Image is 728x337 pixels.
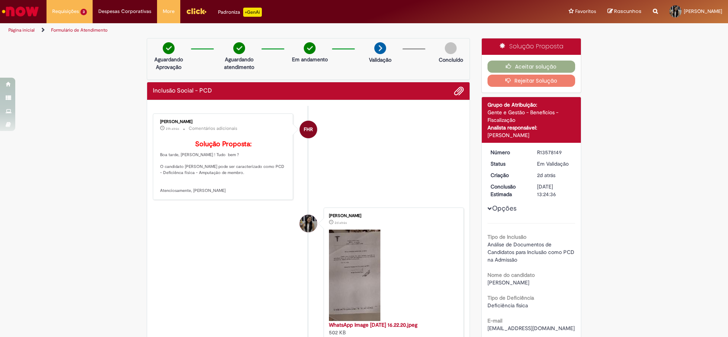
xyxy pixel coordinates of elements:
a: Rascunhos [608,8,641,15]
b: Tipo de Deficiência [487,294,534,301]
dt: Criação [485,171,532,179]
button: Adicionar anexos [454,86,464,96]
div: [PERSON_NAME] [160,120,287,124]
time: 30/09/2025 16:21:12 [166,126,179,131]
div: [PERSON_NAME] [487,131,576,139]
span: 3 [80,9,87,15]
small: Comentários adicionais [189,125,237,132]
ul: Trilhas de página [6,23,479,37]
img: check-circle-green.png [233,42,245,54]
b: Nome do candidato [487,272,535,278]
img: img-circle-grey.png [445,42,457,54]
div: 29/09/2025 16:24:33 [537,171,572,179]
a: WhatsApp Image [DATE] 16.22.20.jpeg [329,321,417,328]
div: Padroniza [218,8,262,17]
span: Despesas Corporativas [98,8,151,15]
b: E-mail [487,317,502,324]
span: Rascunhos [614,8,641,15]
a: Página inicial [8,27,35,33]
div: Gente e Gestão - Benefícios - Fiscalização [487,109,576,124]
p: Validação [369,56,391,64]
p: Aguardando atendimento [221,56,258,71]
p: Concluído [439,56,463,64]
time: 29/09/2025 16:23:37 [335,220,347,225]
img: click_logo_yellow_360x200.png [186,5,207,17]
div: Francoise Helizabeth Reginaldo Samor [300,121,317,138]
dt: Número [485,149,532,156]
p: Boa tarde, [PERSON_NAME] ! Tudo bem ? O candidato [PERSON_NAME] pode ser caracterizado como PCD -... [160,141,287,194]
span: 21h atrás [166,126,179,131]
b: Solução Proposta: [195,140,252,149]
span: FHR [304,120,313,139]
div: Maria Eduarda Vechi Saab [300,215,317,232]
dt: Status [485,160,532,168]
div: Solução Proposta [482,38,581,55]
a: Formulário de Atendimento [51,27,107,33]
span: More [163,8,175,15]
span: 2d atrás [537,172,555,179]
img: check-circle-green.png [304,42,316,54]
b: Tipo de Inclusão [487,233,526,240]
div: 502 KB [329,321,456,336]
p: Aguardando Aprovação [150,56,187,71]
span: [EMAIL_ADDRESS][DOMAIN_NAME] [487,325,575,332]
button: Aceitar solução [487,61,576,73]
button: Rejeitar Solução [487,75,576,87]
dt: Conclusão Estimada [485,183,532,198]
img: arrow-next.png [374,42,386,54]
span: [PERSON_NAME] [487,279,529,286]
span: Deficiência física [487,302,528,309]
time: 29/09/2025 16:24:33 [537,172,555,179]
div: [DATE] 13:24:36 [537,183,572,198]
img: check-circle-green.png [163,42,175,54]
div: Analista responsável: [487,124,576,131]
span: 2d atrás [335,220,347,225]
div: Grupo de Atribuição: [487,101,576,109]
span: Requisições [52,8,79,15]
p: Em andamento [292,56,328,63]
div: [PERSON_NAME] [329,214,456,218]
p: +GenAi [243,8,262,17]
img: ServiceNow [1,4,40,19]
div: Em Validação [537,160,572,168]
div: R13578149 [537,149,572,156]
span: Favoritos [575,8,596,15]
span: Análise de Documentos de Candidatos para Inclusão como PCD na Admissão [487,241,576,263]
h2: Inclusão Social - PCD Histórico de tíquete [153,88,212,94]
span: [PERSON_NAME] [684,8,722,14]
